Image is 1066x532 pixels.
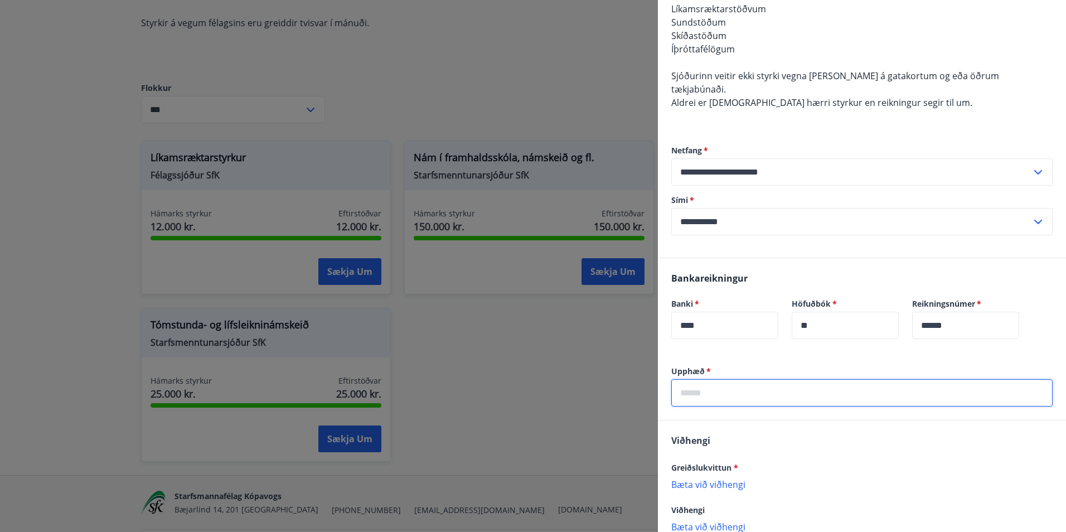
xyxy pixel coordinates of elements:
[671,43,735,55] span: Íþróttafélögum
[671,70,999,95] span: Sjóðurinn veitir ekki styrki vegna [PERSON_NAME] á gatakortum og eða öðrum tækjabúnaði.
[671,462,738,473] span: Greiðslukvittun
[671,16,726,28] span: Sundstöðum
[671,272,748,284] span: Bankareikningur
[671,379,1053,407] div: Upphæð
[671,298,778,309] label: Banki
[671,30,726,42] span: Skíðastöðum
[671,434,710,447] span: Viðhengi
[671,521,1053,532] p: Bæta við viðhengi
[671,145,1053,156] label: Netfang
[912,298,1019,309] label: Reikningsnúmer
[671,96,972,109] span: Aldrei er [DEMOGRAPHIC_DATA] hærri styrkur en reikningur segir til um.
[671,3,766,15] span: Líkamsræktarstöðvum
[671,366,1053,377] label: Upphæð
[671,195,1053,206] label: Sími
[671,478,1053,490] p: Bæta við viðhengi
[792,298,899,309] label: Höfuðbók
[671,505,705,515] span: Viðhengi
